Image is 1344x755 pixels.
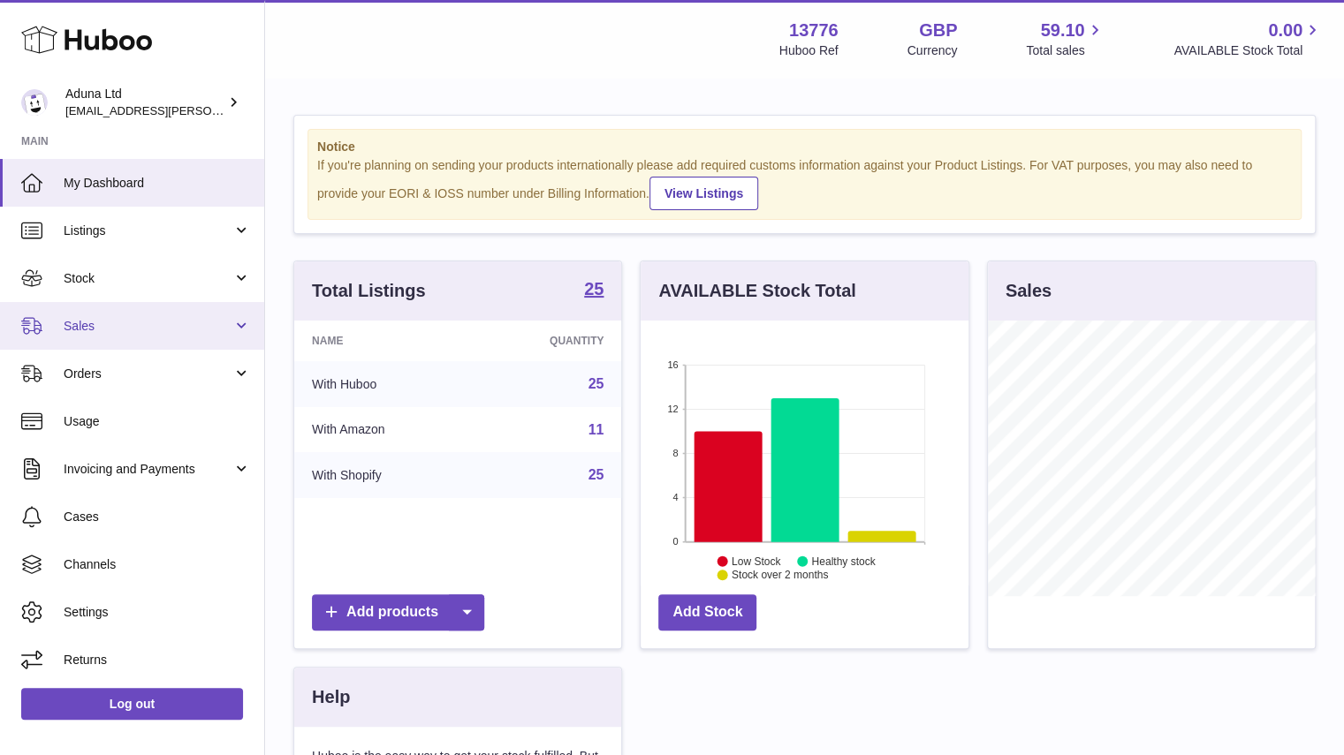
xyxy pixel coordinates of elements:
a: Add products [312,594,484,630]
td: With Huboo [294,361,474,407]
span: My Dashboard [64,175,251,192]
span: Total sales [1026,42,1105,59]
a: 11 [588,422,604,437]
a: Log out [21,688,243,720]
text: Low Stock [732,555,781,567]
td: With Amazon [294,407,474,453]
span: Returns [64,652,251,668]
div: If you're planning on sending your products internationally please add required customs informati... [317,157,1292,210]
span: Orders [64,366,232,382]
a: Add Stock [658,594,756,630]
div: Aduna Ltd [65,86,224,119]
th: Name [294,321,474,361]
span: Listings [64,223,232,239]
h3: Help [312,685,350,709]
span: Usage [64,413,251,430]
a: 25 [584,280,604,301]
text: 4 [673,492,679,502]
h3: Total Listings [312,279,426,303]
strong: Notice [317,139,1292,155]
span: Stock [64,270,232,287]
span: 59.10 [1040,19,1084,42]
a: 25 [588,376,604,391]
th: Quantity [474,321,622,361]
td: With Shopify [294,452,474,498]
strong: 13776 [789,19,839,42]
a: 59.10 Total sales [1026,19,1105,59]
h3: AVAILABLE Stock Total [658,279,855,303]
span: Invoicing and Payments [64,461,232,478]
a: 0.00 AVAILABLE Stock Total [1173,19,1323,59]
text: Healthy stock [812,555,877,567]
text: 16 [668,359,679,370]
h3: Sales [1006,279,1052,303]
span: Channels [64,556,251,573]
text: 12 [668,404,679,414]
div: Huboo Ref [779,42,839,59]
span: Cases [64,509,251,525]
img: deborahe.kamara@aduna.com [21,89,48,116]
span: Sales [64,318,232,335]
a: View Listings [649,177,758,210]
div: Currency [907,42,958,59]
span: Settings [64,604,251,621]
a: 25 [588,467,604,482]
span: [EMAIL_ADDRESS][PERSON_NAME][PERSON_NAME][DOMAIN_NAME] [65,103,449,117]
strong: GBP [919,19,957,42]
text: Stock over 2 months [732,569,828,581]
text: 0 [673,536,679,547]
strong: 25 [584,280,604,298]
span: 0.00 [1268,19,1302,42]
text: 8 [673,448,679,458]
span: AVAILABLE Stock Total [1173,42,1323,59]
